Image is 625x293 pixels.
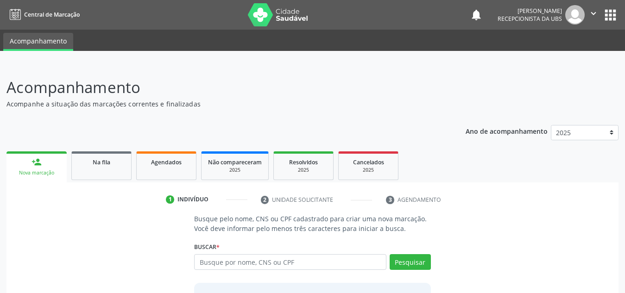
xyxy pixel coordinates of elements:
span: Na fila [93,158,110,166]
img: img [565,5,585,25]
button: Pesquisar [390,254,431,270]
div: [PERSON_NAME] [498,7,562,15]
span: Recepcionista da UBS [498,15,562,23]
a: Central de Marcação [6,7,80,22]
label: Buscar [194,240,220,254]
button: notifications [470,8,483,21]
span: Não compareceram [208,158,262,166]
p: Busque pelo nome, CNS ou CPF cadastrado para criar uma nova marcação. Você deve informar pelo men... [194,214,431,233]
a: Acompanhamento [3,33,73,51]
div: Nova marcação [13,169,60,176]
p: Ano de acompanhamento [466,125,548,137]
span: Agendados [151,158,182,166]
button:  [585,5,602,25]
span: Cancelados [353,158,384,166]
p: Acompanhe a situação das marcações correntes e finalizadas [6,99,435,109]
span: Resolvidos [289,158,318,166]
div: 2025 [208,167,262,174]
div: Indivíduo [177,195,208,204]
div: 2025 [280,167,327,174]
button: apps [602,7,619,23]
input: Busque por nome, CNS ou CPF [194,254,386,270]
div: 1 [166,195,174,204]
p: Acompanhamento [6,76,435,99]
div: 2025 [345,167,391,174]
div: person_add [32,157,42,167]
span: Central de Marcação [24,11,80,19]
i:  [588,8,599,19]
